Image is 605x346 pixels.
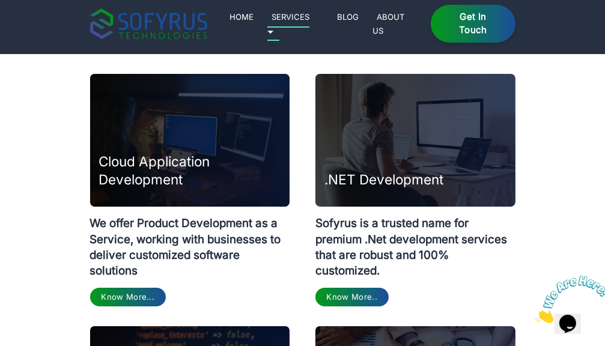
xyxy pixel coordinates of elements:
[90,8,207,39] img: sofyrus
[324,171,443,189] h3: .NET Development
[372,10,405,37] a: About Us
[315,207,515,279] p: Sofyrus is a trusted name for premium .Net development services that are robust and 100% customized.
[267,10,310,41] a: Services 🞃
[225,10,258,24] a: Home
[531,271,605,328] iframe: chat widget
[90,207,290,279] p: We offer Product Development as a Service, working with businesses to deliver customized software...
[315,288,389,306] a: Know More..
[333,10,363,24] a: Blog
[5,5,79,52] img: Chat attention grabber
[99,153,290,189] h3: Cloud Application Development
[431,5,515,43] a: Get in Touch
[90,288,166,306] a: Know More...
